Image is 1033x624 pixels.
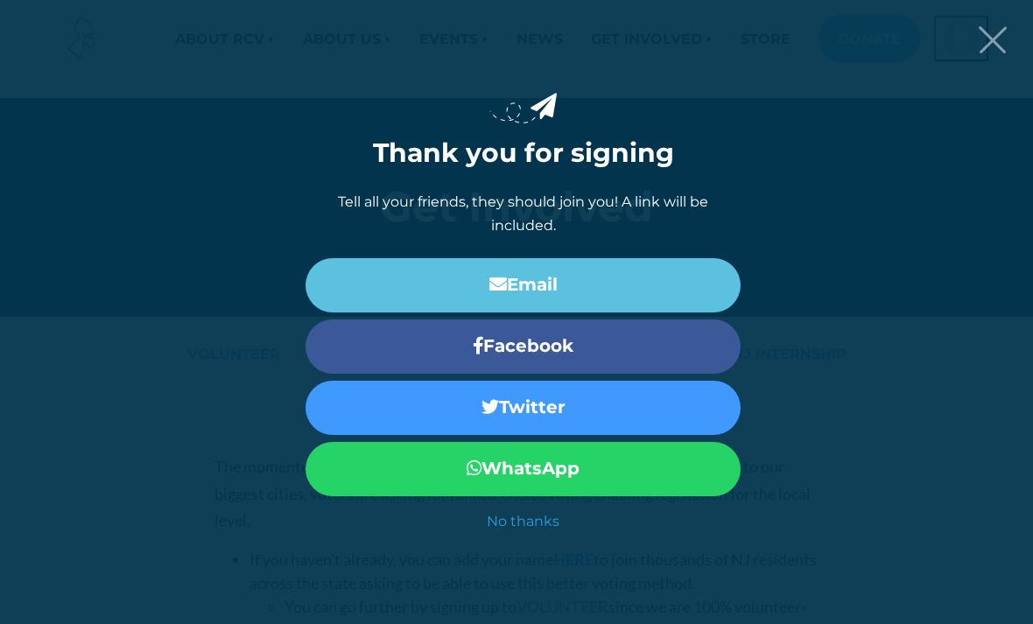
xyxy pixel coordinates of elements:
[306,510,741,531] a: No thanks
[306,137,741,169] h1: Thank you for signing
[306,381,741,435] a: Twitter
[306,190,741,237] p: Tell all your friends, they should join you! A link will be included.
[979,26,1007,53] button: Close
[306,442,741,496] a: WhatsApp
[306,258,741,312] a: Email
[306,319,741,374] a: Facebook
